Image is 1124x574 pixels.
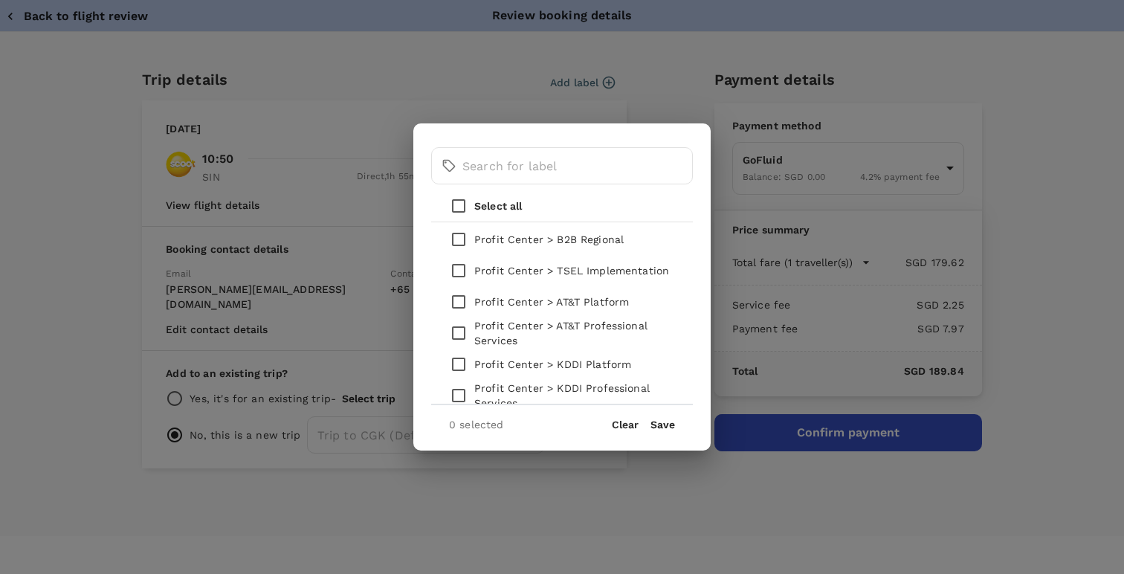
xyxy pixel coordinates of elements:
button: Clear [612,419,639,430]
p: Select all [474,199,523,213]
p: Profit Center > KDDI Professional Services [474,381,681,410]
input: Search for label [462,147,693,184]
p: Profit Center > AT&T Professional Services [474,318,681,348]
p: Profit Center > B2B Regional [474,232,624,247]
p: Profit Center > AT&T Platform [474,294,629,309]
p: 0 selected [449,417,504,432]
p: Profit Center > KDDI Platform [474,357,631,372]
p: Profit Center > TSEL Implementation [474,263,669,278]
button: Save [650,419,675,430]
